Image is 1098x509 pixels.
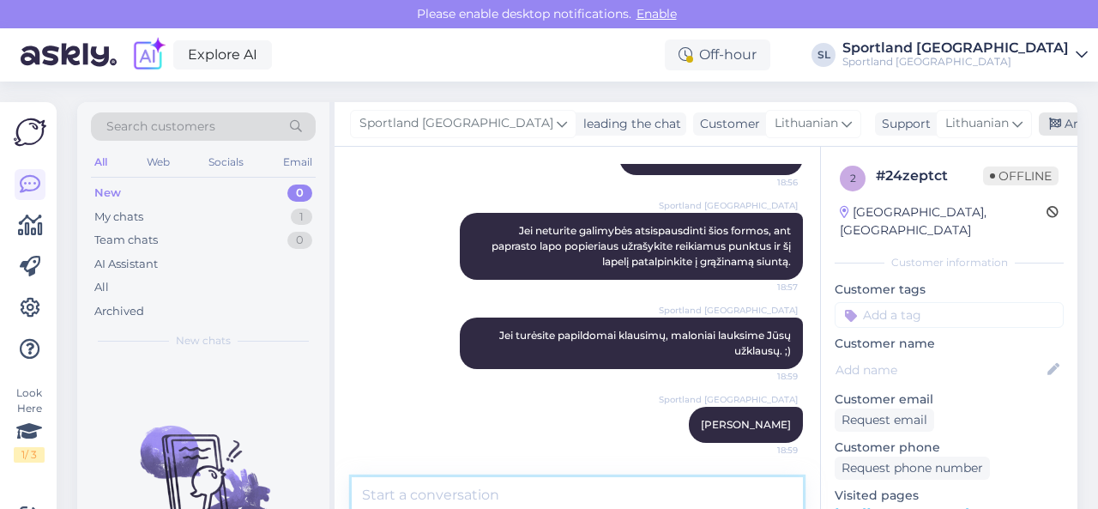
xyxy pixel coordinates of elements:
a: Sportland [GEOGRAPHIC_DATA]Sportland [GEOGRAPHIC_DATA] [842,41,1088,69]
div: Off-hour [665,39,770,70]
span: 18:57 [733,281,798,294]
a: Explore AI [173,40,272,70]
div: Sportland [GEOGRAPHIC_DATA] [842,55,1069,69]
span: Enable [631,6,682,21]
img: Askly Logo [14,116,46,148]
span: [PERSON_NAME] [701,418,791,431]
span: 18:59 [733,444,798,457]
span: Lithuanian [775,114,838,133]
div: SL [811,43,836,67]
span: Sportland [GEOGRAPHIC_DATA] [359,114,553,133]
span: Search customers [106,118,215,136]
div: Socials [205,151,247,173]
div: My chats [94,209,143,226]
span: Lithuanian [945,114,1009,133]
span: Sportland [GEOGRAPHIC_DATA] [659,199,798,212]
div: Email [280,151,316,173]
div: AI Assistant [94,256,158,273]
div: Archived [94,303,144,320]
img: explore-ai [130,37,166,73]
div: Support [875,115,931,133]
div: Team chats [94,232,158,249]
span: Offline [983,167,1059,185]
div: 1 [291,209,312,226]
p: Customer email [835,391,1064,409]
div: 0 [287,232,312,249]
span: 18:56 [733,176,798,189]
div: New [94,185,121,202]
span: Jei neturite galimybės atsispausdinti šios formos, ant paprasto lapo popieriaus užrašykite reikia... [492,224,793,268]
input: Add a tag [835,302,1064,328]
div: # 24zeptct [876,166,983,186]
div: Sportland [GEOGRAPHIC_DATA] [842,41,1069,55]
div: Request phone number [835,457,990,480]
input: Add name [836,361,1044,379]
span: Jei turėsite papildomai klausimų, maloniai lauksime Jūsų užklausų. ;) [499,329,793,357]
p: Visited pages [835,487,1064,505]
div: Look Here [14,385,45,463]
div: All [91,151,111,173]
div: 0 [287,185,312,202]
div: Request email [835,409,934,432]
p: Customer name [835,335,1064,353]
span: New chats [176,333,231,348]
div: Customer [693,115,760,133]
div: Web [143,151,173,173]
span: Sportland [GEOGRAPHIC_DATA] [659,304,798,317]
span: 2 [850,172,856,185]
div: 1 / 3 [14,447,45,463]
div: leading the chat [576,115,681,133]
p: Customer phone [835,439,1064,457]
div: [GEOGRAPHIC_DATA], [GEOGRAPHIC_DATA] [840,203,1047,239]
span: Sportland [GEOGRAPHIC_DATA] [659,393,798,406]
span: 18:59 [733,370,798,383]
p: Customer tags [835,281,1064,299]
div: All [94,279,109,296]
div: Customer information [835,255,1064,270]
